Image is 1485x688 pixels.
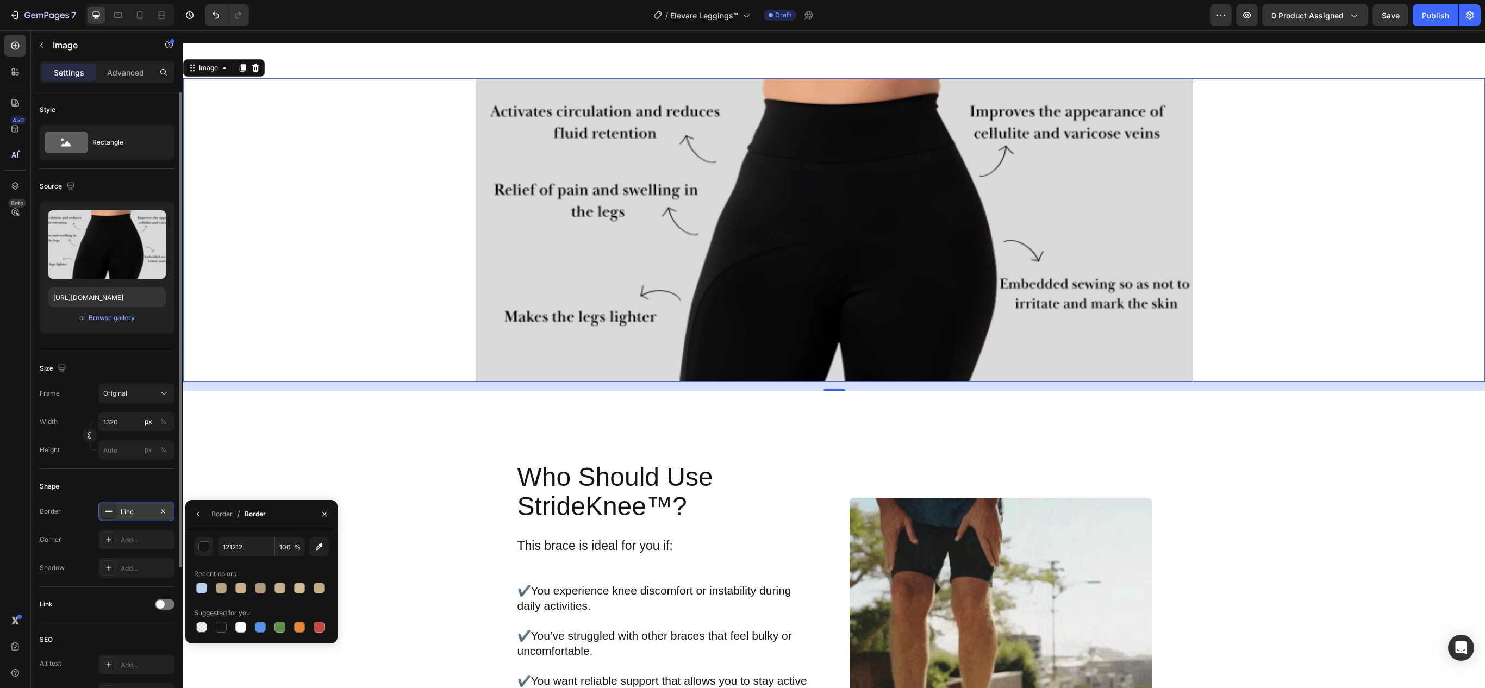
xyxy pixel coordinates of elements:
[92,130,159,155] div: Rectangle
[40,105,55,115] div: Style
[40,481,59,491] div: Shape
[334,508,490,522] span: This brace is ideal for you if:
[237,508,240,521] span: /
[121,660,172,670] div: Add...
[157,443,170,456] button: px
[40,179,77,194] div: Source
[334,628,635,673] p: ✔️
[245,509,266,519] div: Border
[40,506,61,516] div: Border
[1271,10,1344,21] span: 0 product assigned
[1372,4,1408,26] button: Save
[1413,4,1458,26] button: Publish
[121,507,152,517] div: Line
[194,608,250,618] div: Suggested for you
[334,598,635,628] p: ✔️
[40,417,58,427] label: Width
[89,313,135,323] div: Browse gallery
[160,417,167,427] div: %
[1448,635,1474,661] div: Open Intercom Messenger
[145,445,152,455] div: px
[98,384,174,403] button: Original
[142,415,155,428] button: %
[40,659,61,668] div: Alt text
[334,599,609,627] span: You’ve struggled with other braces that feel bulky or uncomfortable.
[98,412,174,431] input: px%
[14,33,37,42] div: Image
[157,415,170,428] button: px
[665,10,668,21] span: /
[121,535,172,545] div: Add...
[54,67,84,78] p: Settings
[334,644,624,672] span: You want reliable support that allows you to stay active with confidence.
[218,537,274,556] input: Eg: FFFFFF
[1262,4,1368,26] button: 0 product assigned
[103,389,127,398] span: Original
[48,210,166,279] img: preview-image
[40,563,65,573] div: Shadow
[71,9,76,22] p: 7
[775,10,791,20] span: Draft
[194,569,236,579] div: Recent colors
[142,443,155,456] button: %
[160,445,167,455] div: %
[4,4,81,26] button: 7
[670,10,738,21] span: Elevare Leggings™
[8,199,26,208] div: Beta
[98,440,174,460] input: px%
[333,431,636,492] h2: Who Should Use StrideKnee™?
[40,535,61,545] div: Corner
[292,48,1010,352] img: gempages_582953857940718193-b1dc7cc5-b581-4329-9811-b07712c350f9.png
[121,564,172,573] div: Add...
[334,554,608,581] span: You experience knee discomfort or instability during daily activities.
[1422,10,1449,21] div: Publish
[294,542,301,552] span: %
[88,312,135,323] button: Browse gallery
[79,311,86,324] span: or
[205,4,249,26] div: Undo/Redo
[40,599,53,609] div: Link
[40,635,53,645] div: SEO
[145,417,152,427] div: px
[211,509,233,519] div: Border
[40,389,60,398] label: Frame
[107,67,144,78] p: Advanced
[334,553,635,583] p: ✔️
[53,39,145,52] p: Image
[183,30,1485,688] iframe: Design area
[10,116,26,124] div: 450
[1382,11,1400,20] span: Save
[40,361,68,376] div: Size
[48,287,166,307] input: https://example.com/image.jpg
[40,445,60,455] label: Height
